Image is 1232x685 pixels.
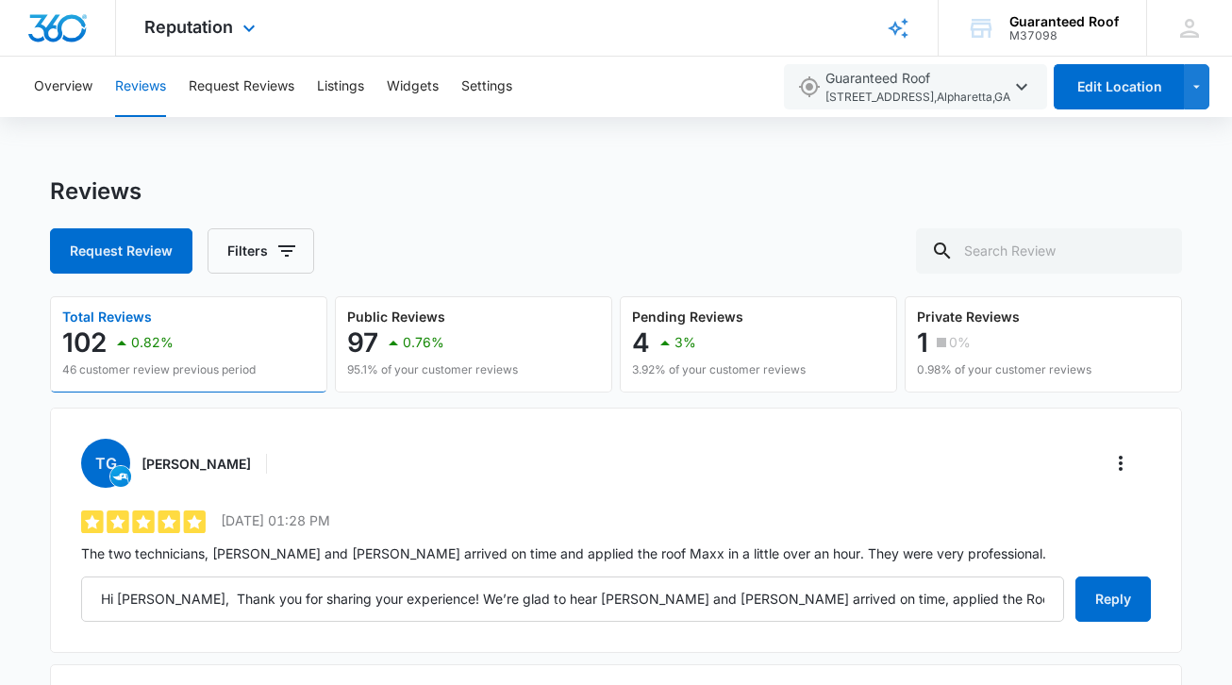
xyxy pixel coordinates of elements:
input: Reply to this review... [81,576,1064,622]
h3: [PERSON_NAME] [142,454,251,474]
button: Guaranteed Roof[STREET_ADDRESS],Alpharetta,GA [784,64,1047,109]
p: 0.98% of your customer reviews [917,361,1091,378]
p: [DATE] 01:28 PM [221,510,330,530]
button: Widgets [387,57,439,117]
p: 46 customer review previous period [62,361,256,378]
p: Public Reviews [347,310,518,324]
span: TG [81,439,130,488]
p: 0% [949,336,971,349]
p: The two technicians, [PERSON_NAME] and [PERSON_NAME] arrived on time and applied the roof Maxx in... [81,543,1151,563]
p: 102 [62,327,107,358]
h1: Reviews [50,177,142,206]
p: 0.76% [403,336,444,349]
p: 3% [674,336,696,349]
p: 1 [917,327,928,358]
button: Listings [317,57,364,117]
p: Pending Reviews [632,310,806,324]
button: Reviews [115,57,166,117]
button: More [1106,448,1136,478]
span: Reputation [144,17,233,37]
button: Filters [208,228,314,274]
p: 95.1% of your customer reviews [347,361,518,378]
button: Request Reviews [189,57,294,117]
button: Edit Location [1054,64,1184,109]
p: Total Reviews [62,310,256,324]
div: account id [1009,29,1119,42]
button: Reply [1075,576,1151,622]
input: Search Review [916,228,1182,274]
p: 4 [632,327,650,358]
img: product-trl.v2.svg [110,466,131,487]
span: Guaranteed Roof [825,68,1010,107]
span: [STREET_ADDRESS] , Alpharetta , GA [825,89,1010,107]
p: 97 [347,327,378,358]
p: Private Reviews [917,310,1091,324]
p: 0.82% [131,336,174,349]
button: Overview [34,57,92,117]
p: 3.92% of your customer reviews [632,361,806,378]
button: Request Review [50,228,192,274]
button: Settings [461,57,512,117]
div: account name [1009,14,1119,29]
